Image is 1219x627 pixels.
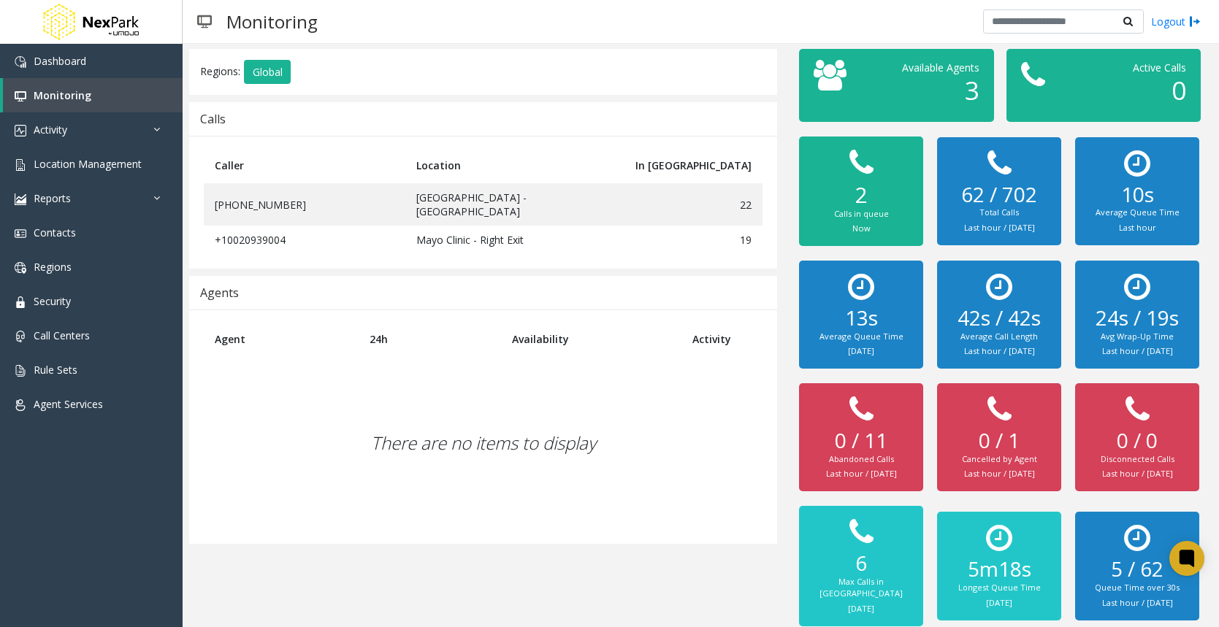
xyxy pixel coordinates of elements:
[244,60,291,85] button: Global
[814,428,909,453] h2: 0 / 11
[1102,345,1173,356] small: Last hour / [DATE]
[952,182,1047,207] h2: 62 / 702
[1090,182,1185,207] h2: 10s
[619,226,763,254] td: 19
[952,428,1047,453] h2: 0 / 1
[986,597,1012,608] small: [DATE]
[204,321,359,357] th: Agent
[1189,14,1201,29] img: logout
[3,78,183,112] a: Monitoring
[15,331,26,342] img: 'icon'
[952,306,1047,331] h2: 42s / 42s
[34,123,67,136] span: Activity
[952,207,1047,219] div: Total Calls
[197,4,212,39] img: pageIcon
[619,147,763,183] th: In [GEOGRAPHIC_DATA]
[1133,61,1186,74] span: Active Calls
[34,54,86,68] span: Dashboard
[964,468,1035,479] small: Last hour / [DATE]
[15,159,26,171] img: 'icon'
[34,191,71,205] span: Reports
[15,262,26,274] img: 'icon'
[848,345,874,356] small: [DATE]
[952,557,1047,582] h2: 5m18s
[952,331,1047,343] div: Average Call Length
[964,222,1035,233] small: Last hour / [DATE]
[814,208,909,220] div: Calls in queue
[814,331,909,343] div: Average Queue Time
[15,228,26,239] img: 'icon'
[15,399,26,411] img: 'icon'
[200,64,240,77] span: Regions:
[681,321,763,357] th: Activity
[1172,73,1186,107] span: 0
[359,321,501,357] th: 24h
[1119,222,1156,233] small: Last hour
[204,226,405,254] td: +10020939004
[952,582,1047,594] div: Longest Queue Time
[34,294,71,308] span: Security
[1151,14,1201,29] a: Logout
[852,223,871,234] small: Now
[1090,207,1185,219] div: Average Queue Time
[848,603,874,614] small: [DATE]
[1090,306,1185,331] h2: 24s / 19s
[814,551,909,576] h2: 6
[1090,557,1185,582] h2: 5 / 62
[1090,428,1185,453] h2: 0 / 0
[814,453,909,466] div: Abandoned Calls
[405,226,619,254] td: Mayo Clinic - Right Exit
[34,226,76,239] span: Contacts
[204,147,405,183] th: Caller
[204,183,405,226] td: [PHONE_NUMBER]
[405,147,619,183] th: Location
[219,4,325,39] h3: Monitoring
[15,365,26,377] img: 'icon'
[1090,331,1185,343] div: Avg Wrap-Up Time
[826,468,897,479] small: Last hour / [DATE]
[952,453,1047,466] div: Cancelled by Agent
[15,125,26,136] img: 'icon'
[1090,582,1185,594] div: Queue Time over 30s
[405,183,619,226] td: [GEOGRAPHIC_DATA] - [GEOGRAPHIC_DATA]
[902,61,979,74] span: Available Agents
[15,296,26,308] img: 'icon'
[200,283,239,302] div: Agents
[814,576,909,600] div: Max Calls in [GEOGRAPHIC_DATA]
[814,182,909,208] h2: 2
[34,397,103,411] span: Agent Services
[814,306,909,331] h2: 13s
[619,183,763,226] td: 22
[204,357,763,529] div: There are no items to display
[34,260,72,274] span: Regions
[15,56,26,68] img: 'icon'
[15,193,26,205] img: 'icon'
[34,88,91,102] span: Monitoring
[964,345,1035,356] small: Last hour / [DATE]
[34,328,90,342] span: Call Centers
[34,157,142,171] span: Location Management
[15,91,26,102] img: 'icon'
[1090,453,1185,466] div: Disconnected Calls
[501,321,682,357] th: Availability
[1102,468,1173,479] small: Last hour / [DATE]
[1102,597,1173,608] small: Last hour / [DATE]
[200,109,226,128] div: Calls
[34,363,77,377] span: Rule Sets
[965,73,979,107] span: 3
